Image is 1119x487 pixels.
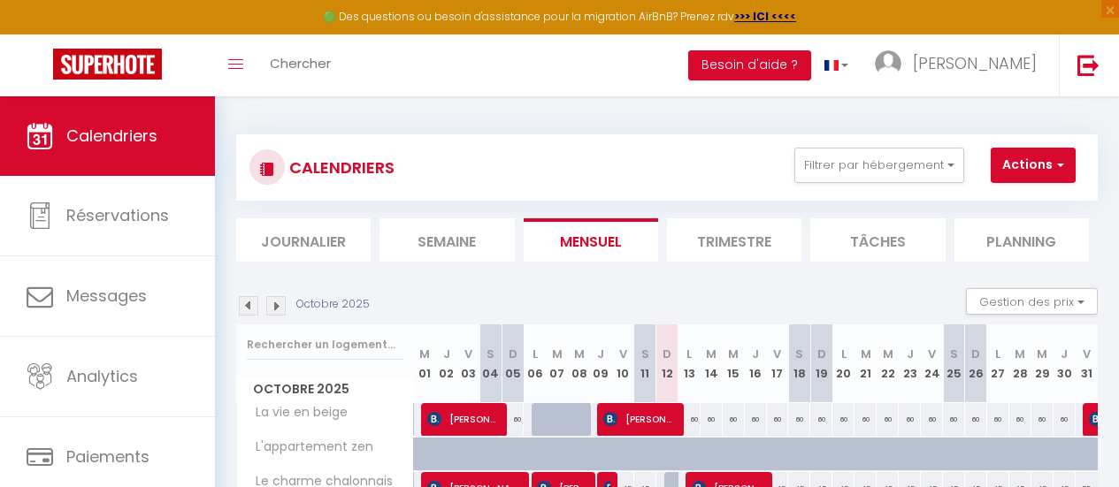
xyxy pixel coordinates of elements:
th: 16 [745,324,767,403]
a: ... [PERSON_NAME] [862,34,1059,96]
div: 60 [943,403,965,436]
th: 03 [457,324,479,403]
abbr: M [419,346,430,362]
abbr: M [1015,346,1025,362]
th: 02 [435,324,457,403]
th: 17 [767,324,789,403]
abbr: J [443,346,450,362]
th: 12 [656,324,678,403]
abbr: V [464,346,472,362]
abbr: V [619,346,627,362]
th: 25 [943,324,965,403]
abbr: M [1037,346,1047,362]
abbr: M [861,346,871,362]
th: 18 [788,324,810,403]
abbr: M [552,346,563,362]
span: Paiements [66,445,149,468]
div: 60 [832,403,855,436]
button: Actions [991,148,1076,183]
th: 05 [502,324,524,403]
div: 60 [855,403,877,436]
abbr: S [950,346,958,362]
abbr: L [686,346,692,362]
th: 20 [832,324,855,403]
a: >>> ICI <<<< [734,9,796,24]
th: 09 [590,324,612,403]
div: 60 [1054,403,1076,436]
li: Tâches [810,218,945,262]
span: Chercher [270,54,331,72]
button: Filtrer par hébergement [794,148,964,183]
th: 11 [634,324,656,403]
li: Planning [954,218,1089,262]
th: 19 [810,324,832,403]
div: 60 [767,403,789,436]
span: Octobre 2025 [237,377,413,402]
abbr: D [509,346,517,362]
a: Chercher [257,34,344,96]
li: Semaine [379,218,514,262]
abbr: S [641,346,649,362]
abbr: M [574,346,585,362]
span: La vie en beige [240,403,352,422]
th: 07 [546,324,568,403]
img: logout [1077,54,1100,76]
th: 04 [479,324,502,403]
div: 60 [723,403,745,436]
abbr: D [817,346,826,362]
div: 60 [877,403,899,436]
abbr: S [487,346,494,362]
abbr: D [663,346,671,362]
span: Réservations [66,204,169,226]
div: 60 [810,403,832,436]
span: Analytics [66,365,138,387]
th: 08 [568,324,590,403]
th: 23 [899,324,921,403]
abbr: V [773,346,781,362]
th: 27 [987,324,1009,403]
abbr: V [1083,346,1091,362]
li: Mensuel [524,218,658,262]
th: 26 [965,324,987,403]
span: [PERSON_NAME] [913,52,1037,74]
th: 21 [855,324,877,403]
abbr: M [728,346,739,362]
abbr: L [841,346,847,362]
img: Super Booking [53,49,162,80]
h3: CALENDRIERS [285,148,395,187]
th: 29 [1031,324,1054,403]
li: Trimestre [667,218,801,262]
div: 60 [701,403,723,436]
span: Messages [66,285,147,307]
abbr: D [971,346,980,362]
span: L'appartement zen [240,438,378,457]
div: 60 [745,403,767,436]
th: 30 [1054,324,1076,403]
div: 60 [788,403,810,436]
img: ... [875,50,901,77]
abbr: S [795,346,803,362]
div: 60 [965,403,987,436]
input: Rechercher un logement... [247,329,403,361]
abbr: J [1061,346,1068,362]
th: 13 [678,324,701,403]
th: 01 [414,324,436,403]
div: 60 [678,403,701,436]
div: 60 [1009,403,1031,436]
th: 28 [1009,324,1031,403]
th: 31 [1076,324,1098,403]
abbr: J [752,346,759,362]
abbr: J [907,346,914,362]
abbr: M [883,346,893,362]
span: [PERSON_NAME] [603,402,674,436]
div: 60 [899,403,921,436]
button: Gestion des prix [966,288,1098,315]
button: Besoin d'aide ? [688,50,811,80]
span: Calendriers [66,125,157,147]
div: 60 [921,403,943,436]
abbr: M [706,346,717,362]
div: 60 [987,403,1009,436]
div: 60 [502,403,524,436]
th: 10 [612,324,634,403]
